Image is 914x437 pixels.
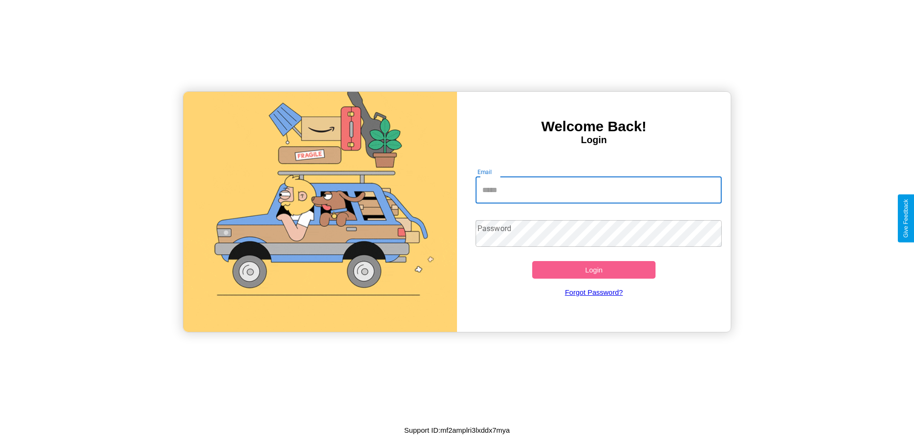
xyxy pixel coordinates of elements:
[457,135,731,146] h4: Login
[471,279,717,306] a: Forgot Password?
[532,261,656,279] button: Login
[457,118,731,135] h3: Welcome Back!
[183,92,457,332] img: gif
[404,424,510,437] p: Support ID: mf2amplri3lxddx7mya
[903,199,909,238] div: Give Feedback
[477,168,492,176] label: Email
